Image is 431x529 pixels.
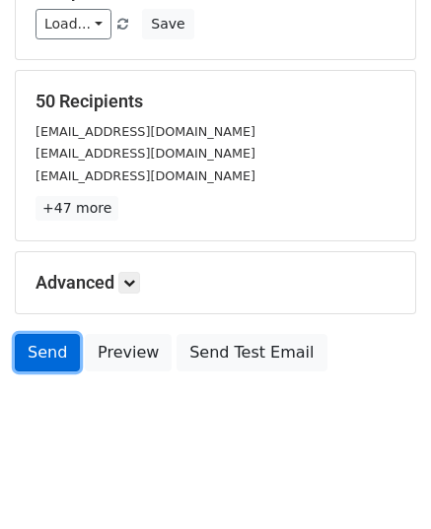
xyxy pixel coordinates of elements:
[36,91,395,112] h5: 50 Recipients
[36,196,118,221] a: +47 more
[15,334,80,371] a: Send
[36,9,111,39] a: Load...
[177,334,326,371] a: Send Test Email
[36,146,255,161] small: [EMAIL_ADDRESS][DOMAIN_NAME]
[332,434,431,529] iframe: Chat Widget
[142,9,193,39] button: Save
[36,124,255,139] small: [EMAIL_ADDRESS][DOMAIN_NAME]
[36,272,395,294] h5: Advanced
[85,334,172,371] a: Preview
[36,168,255,183] small: [EMAIL_ADDRESS][DOMAIN_NAME]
